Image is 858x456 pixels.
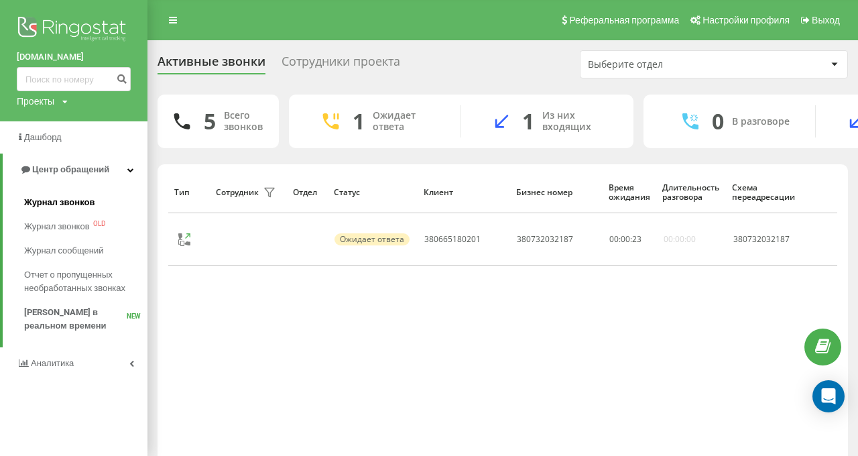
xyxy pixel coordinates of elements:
div: 5 [204,109,216,134]
span: Отчет о пропущенных необработанных звонках [24,268,141,295]
span: Центр обращений [32,164,109,174]
div: Сотрудники проекта [282,54,400,75]
div: 0 [712,109,724,134]
div: Статус [334,188,411,197]
span: Журнал сообщений [24,244,103,258]
img: Ringostat logo [17,13,131,47]
div: 00:00:00 [664,235,696,244]
a: Журнал сообщений [24,239,147,263]
span: 00 [621,233,630,245]
div: Активные звонки [158,54,265,75]
div: 380665180201 [424,235,481,244]
div: 380732032187 [733,235,794,244]
span: Аналитика [31,358,74,368]
span: 00 [609,233,619,245]
div: Ожидает ответа [373,110,440,133]
div: Open Intercom Messenger [812,380,845,412]
div: Отдел [293,188,321,197]
span: Выход [812,15,840,25]
div: 380732032187 [517,235,573,244]
a: Журнал звонков [24,190,147,215]
span: Дашборд [24,132,62,142]
a: [DOMAIN_NAME] [17,50,131,64]
div: Время ожидания [609,183,650,203]
div: 1 [522,109,534,134]
div: В разговоре [732,116,790,127]
div: Ожидает ответа [334,233,410,245]
div: Проекты [17,95,54,108]
span: Журнал звонков [24,196,95,209]
span: [PERSON_NAME] в реальном времени [24,306,127,333]
span: Реферальная программа [569,15,679,25]
span: 23 [632,233,641,245]
a: Центр обращений [3,154,147,186]
div: Схема переадресации [732,183,795,203]
input: Поиск по номеру [17,67,131,91]
div: : : [609,235,641,244]
div: Клиент [424,188,503,197]
div: Сотрудник [216,188,259,197]
div: Тип [174,188,203,197]
a: Журнал звонковOLD [24,215,147,239]
div: Из них входящих [542,110,613,133]
span: Настройки профиля [702,15,790,25]
span: Журнал звонков [24,220,90,233]
div: 1 [353,109,365,134]
a: [PERSON_NAME] в реальном времениNEW [24,300,147,338]
a: Отчет о пропущенных необработанных звонках [24,263,147,300]
div: Длительность разговора [662,183,719,203]
div: Всего звонков [224,110,263,133]
div: Выберите отдел [588,59,748,70]
div: Бизнес номер [516,188,596,197]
